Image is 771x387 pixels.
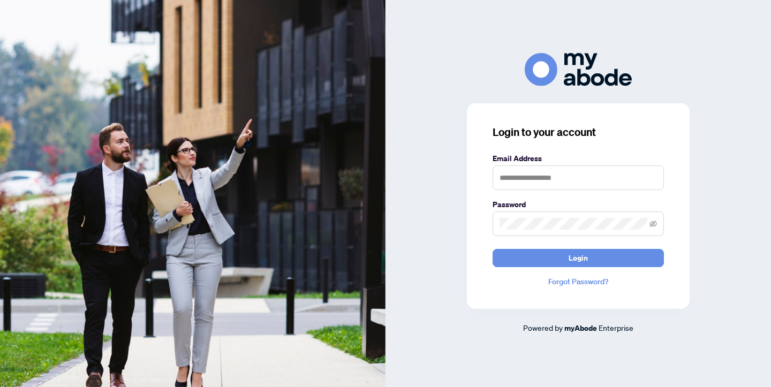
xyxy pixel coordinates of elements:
img: ma-logo [525,53,632,86]
label: Email Address [493,153,664,164]
label: Password [493,199,664,210]
h3: Login to your account [493,125,664,140]
span: eye-invisible [649,220,657,227]
a: Forgot Password? [493,276,664,287]
span: Login [569,249,588,267]
span: Powered by [523,323,563,332]
span: Enterprise [599,323,633,332]
button: Login [493,249,664,267]
a: myAbode [564,322,597,334]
